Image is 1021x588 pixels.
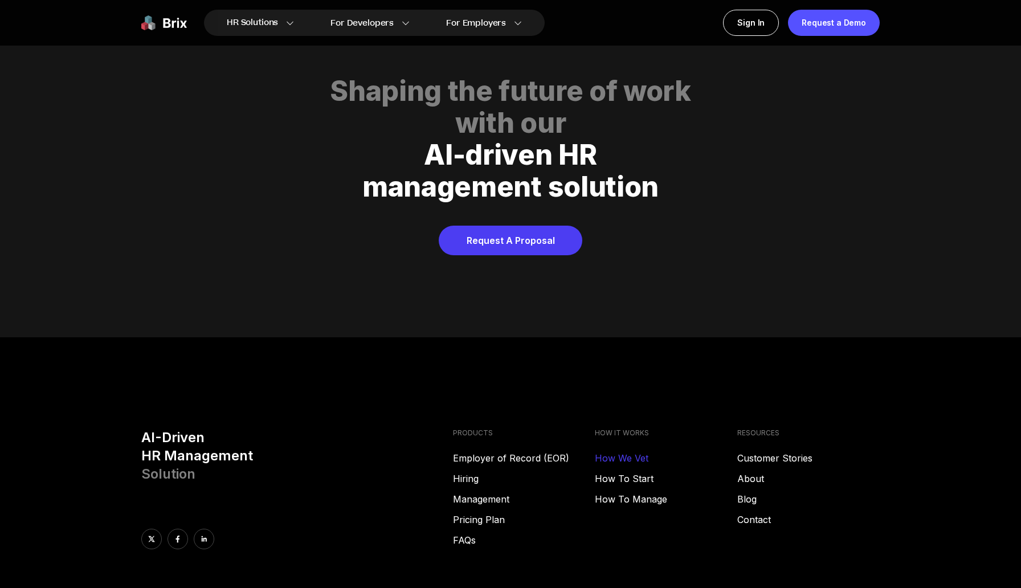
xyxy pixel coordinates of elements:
a: About [737,472,880,485]
h3: AI-Driven HR Management [141,428,444,483]
a: Customer Stories [737,451,880,465]
a: Hiring [453,472,595,485]
div: AI-driven HR [155,139,866,171]
a: Request a Demo [788,10,880,36]
span: HR Solutions [227,14,278,32]
a: Request A Proposal [439,226,582,255]
a: Pricing Plan [453,513,595,526]
a: Employer of Record (EOR) [453,451,595,465]
span: For Employers [446,17,506,29]
div: management solution [155,171,866,203]
a: How To Start [595,472,737,485]
span: For Developers [330,17,394,29]
a: Sign In [723,10,779,36]
h4: HOW IT WORKS [595,428,737,438]
a: Management [453,492,595,506]
h4: RESOURCES [737,428,880,438]
div: with our [155,107,866,139]
div: Shaping the future of work [155,75,866,107]
a: How To Manage [595,492,737,506]
span: Solution [141,465,195,482]
a: Blog [737,492,880,506]
a: How We Vet [595,451,737,465]
a: Contact [737,513,880,526]
h4: PRODUCTS [453,428,595,438]
a: FAQs [453,533,595,547]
